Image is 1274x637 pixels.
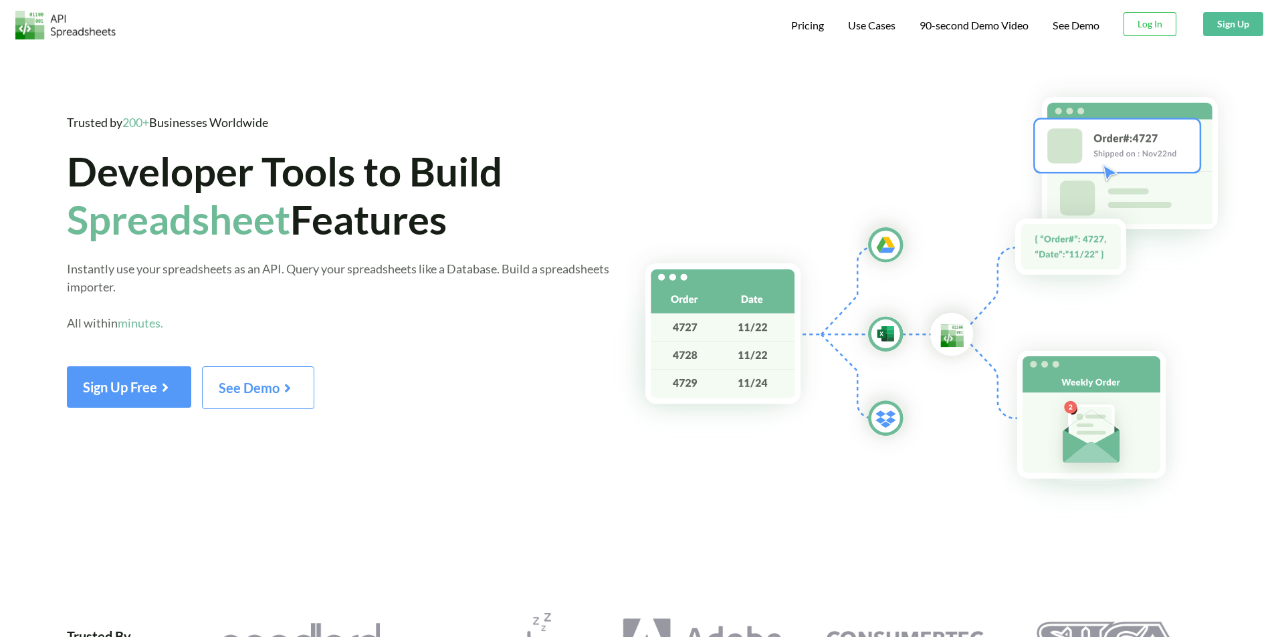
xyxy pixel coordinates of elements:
span: Spreadsheet [67,195,290,243]
button: See Demo [202,366,314,409]
a: See Demo [202,384,314,396]
span: Developer Tools to Build Features [67,147,502,243]
span: minutes. [118,315,163,330]
span: 90-second Demo Video [920,20,1029,31]
span: Instantly use your spreadsheets as an API. Query your spreadsheets like a Database. Build a sprea... [67,261,609,330]
span: Trusted by Businesses Worldwide [67,115,268,130]
button: Log In [1124,12,1176,36]
button: Sign Up Free [67,366,191,408]
img: Hero Spreadsheet Flow [611,74,1274,519]
button: Sign Up [1203,12,1263,36]
img: Logo.png [15,11,116,39]
span: Pricing [791,19,824,31]
span: 200+ [122,115,149,130]
span: See Demo [219,380,298,396]
a: See Demo [1053,19,1099,33]
span: Sign Up Free [83,379,175,395]
span: Use Cases [848,19,895,31]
